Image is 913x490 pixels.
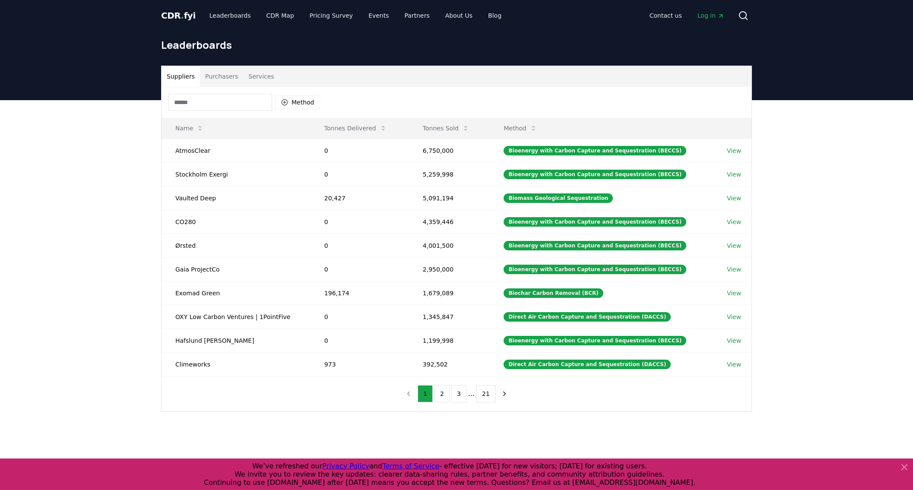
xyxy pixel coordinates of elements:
td: 0 [311,305,409,329]
button: next page [497,385,512,402]
a: Partners [398,8,437,23]
td: Stockholm Exergi [162,162,311,186]
button: Method [497,120,544,137]
td: Hafslund [PERSON_NAME] [162,329,311,352]
td: OXY Low Carbon Ventures | 1PointFive [162,305,311,329]
a: Events [361,8,396,23]
td: Vaulted Deep [162,186,311,210]
div: Biochar Carbon Removal (BCR) [504,288,603,298]
td: 0 [311,210,409,234]
td: 1,199,998 [409,329,490,352]
span: . [181,10,184,21]
a: View [727,336,741,345]
li: ... [468,389,475,399]
td: 973 [311,352,409,376]
nav: Main [203,8,508,23]
button: 21 [476,385,495,402]
td: 0 [311,329,409,352]
td: 6,750,000 [409,139,490,162]
td: Exomad Green [162,281,311,305]
a: Log in [691,8,731,23]
button: 2 [434,385,450,402]
a: Pricing Survey [303,8,360,23]
a: About Us [438,8,479,23]
td: 196,174 [311,281,409,305]
td: Gaia ProjectCo [162,257,311,281]
td: 0 [311,234,409,257]
td: 1,679,089 [409,281,490,305]
button: Tonnes Sold [416,120,476,137]
a: View [727,360,741,369]
span: Log in [697,11,724,20]
span: CDR fyi [161,10,196,21]
a: View [727,289,741,297]
td: 5,259,998 [409,162,490,186]
div: Direct Air Carbon Capture and Sequestration (DACCS) [504,360,671,369]
a: View [727,218,741,226]
div: Bioenergy with Carbon Capture and Sequestration (BECCS) [504,241,686,250]
td: 0 [311,162,409,186]
button: Tonnes Delivered [317,120,393,137]
a: View [727,241,741,250]
button: Purchasers [200,66,244,87]
td: 2,950,000 [409,257,490,281]
button: Method [276,95,320,109]
button: Name [168,120,210,137]
button: 3 [451,385,466,402]
div: Bioenergy with Carbon Capture and Sequestration (BECCS) [504,146,686,155]
td: 1,345,847 [409,305,490,329]
td: 392,502 [409,352,490,376]
td: 4,001,500 [409,234,490,257]
td: AtmosClear [162,139,311,162]
td: Ørsted [162,234,311,257]
div: Bioenergy with Carbon Capture and Sequestration (BECCS) [504,265,686,274]
div: Bioenergy with Carbon Capture and Sequestration (BECCS) [504,336,686,345]
a: View [727,194,741,202]
td: 0 [311,257,409,281]
button: 1 [418,385,433,402]
td: 20,427 [311,186,409,210]
a: Contact us [643,8,689,23]
a: Leaderboards [203,8,258,23]
td: 0 [311,139,409,162]
a: View [727,170,741,179]
h1: Leaderboards [161,38,752,52]
a: CDR Map [260,8,301,23]
a: View [727,313,741,321]
td: CO280 [162,210,311,234]
a: Blog [481,8,508,23]
div: Direct Air Carbon Capture and Sequestration (DACCS) [504,312,671,322]
a: CDR.fyi [161,9,196,22]
div: Biomass Geological Sequestration [504,193,613,203]
td: Climeworks [162,352,311,376]
nav: Main [643,8,731,23]
td: 4,359,446 [409,210,490,234]
div: Bioenergy with Carbon Capture and Sequestration (BECCS) [504,217,686,227]
a: View [727,265,741,274]
button: Suppliers [162,66,200,87]
button: Services [244,66,279,87]
a: View [727,146,741,155]
div: Bioenergy with Carbon Capture and Sequestration (BECCS) [504,170,686,179]
td: 5,091,194 [409,186,490,210]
